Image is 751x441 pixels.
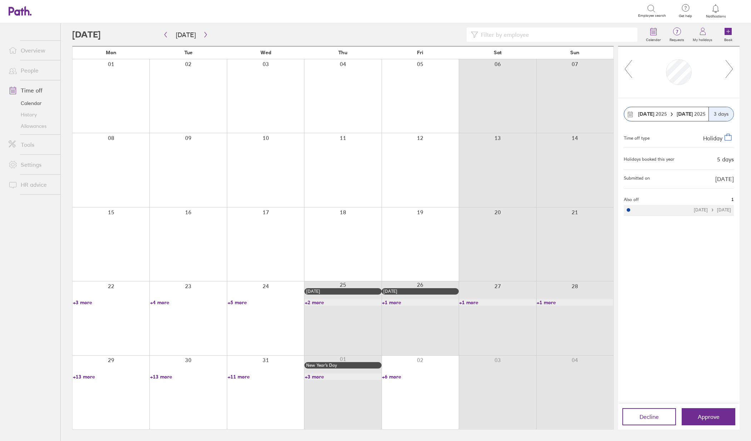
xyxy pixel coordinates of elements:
a: Calendar [3,97,60,109]
a: +1 more [459,299,536,306]
span: Notifications [704,14,727,19]
a: +2 more [305,299,381,306]
a: +11 more [228,374,304,380]
strong: [DATE] [677,111,694,117]
a: Time off [3,83,60,97]
label: Book [720,36,737,42]
label: Requests [665,36,688,42]
label: Calendar [642,36,665,42]
div: Search [80,7,98,14]
span: Thu [338,50,347,55]
div: 3 days [708,107,733,121]
div: 5 days [717,156,734,162]
span: 7 [665,29,688,35]
span: 2025 [677,111,706,117]
span: Holiday [703,135,722,142]
a: +4 more [150,299,227,306]
span: Also off [624,197,639,202]
span: Submitted on [624,176,650,182]
span: Employee search [638,14,666,18]
a: Overview [3,43,60,57]
span: Get help [674,14,697,18]
input: Filter by employee [478,28,633,41]
a: +5 more [228,299,304,306]
a: +1 more [382,299,458,306]
span: Mon [106,50,116,55]
a: Settings [3,157,60,172]
a: People [3,63,60,77]
span: Wed [260,50,271,55]
a: My holidays [688,23,717,46]
strong: [DATE] [638,111,654,117]
a: +3 more [73,299,149,306]
div: [DATE] [383,289,457,294]
a: +13 more [150,374,227,380]
a: +13 more [73,374,149,380]
a: HR advice [3,177,60,192]
span: [DATE] [715,176,734,182]
button: Approve [682,408,735,425]
span: Tue [184,50,193,55]
div: [DATE] [DATE] [694,207,731,212]
span: Approve [698,414,720,420]
a: +1 more [537,299,613,306]
label: My holidays [688,36,717,42]
span: 2025 [638,111,667,117]
a: Tools [3,137,60,152]
button: [DATE] [170,29,202,41]
a: Allowances [3,120,60,132]
a: 7Requests [665,23,688,46]
a: +3 more [305,374,381,380]
button: Decline [622,408,676,425]
div: [DATE] [306,289,380,294]
span: 1 [731,197,734,202]
a: Book [717,23,740,46]
div: New Year’s Day [306,363,380,368]
span: Decline [640,414,659,420]
a: +6 more [382,374,458,380]
a: Calendar [642,23,665,46]
span: Sun [570,50,580,55]
span: Sat [494,50,502,55]
a: Notifications [704,4,727,19]
div: Holidays booked this year [624,157,675,162]
a: History [3,109,60,120]
div: Time off type [624,133,650,141]
span: Fri [417,50,423,55]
